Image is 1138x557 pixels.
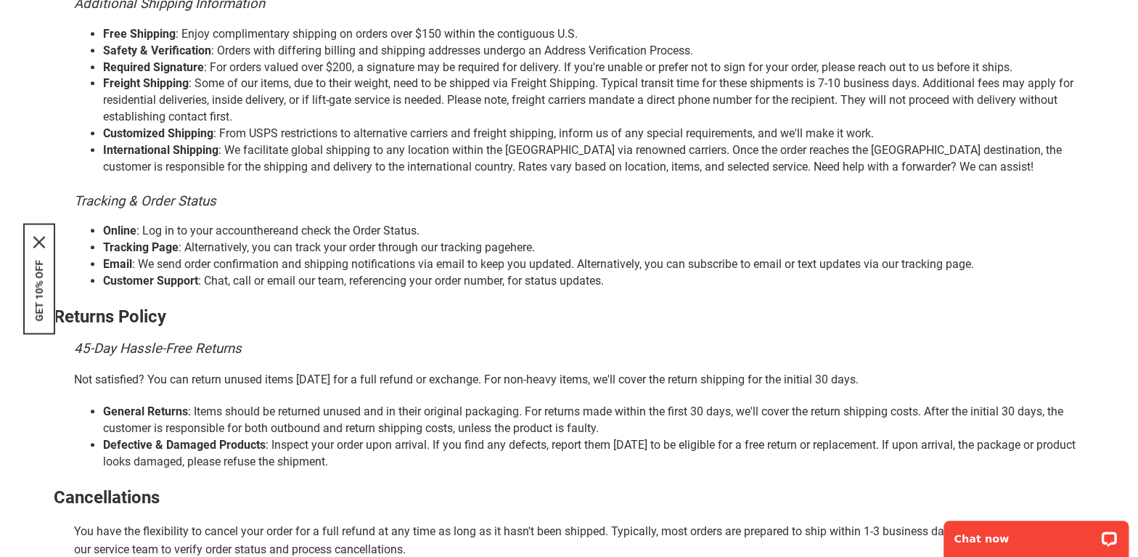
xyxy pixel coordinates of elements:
iframe: LiveChat chat widget [934,511,1138,557]
li: : Enjoy complimentary shipping on orders over $150 within the contiguous U.S. [103,26,1084,43]
a: here [257,224,279,237]
b: Defective & Damaged Products [103,438,266,452]
li: : From USPS restrictions to alternative carriers and freight shipping, inform us of any special r... [103,126,1084,142]
button: GET 10% OFF [33,259,45,321]
li: : Chat, call or email our team, referencing your order number, for status updates. [103,273,1084,290]
b: Safety & Verification [103,44,211,57]
b: Required Signature [103,60,204,74]
li: : For orders valued over $200, a signature may be required for delivery. If you're unable or pref... [103,60,1084,76]
p: Not satisfied? You can return unused items [DATE] for a full refund or exchange. For non-heavy it... [74,370,1084,389]
li: : Some of our items, due to their weight, need to be shipped via Freight Shipping. Typical transi... [103,76,1084,126]
h2: Returns Policy [54,307,1084,326]
h3: 45-Day Hassle-Free Returns [74,341,1084,357]
li: : Log in to your account and check the Order Status. [103,223,1084,240]
li: : Orders with differing billing and shipping addresses undergo an Address Verification Process. [103,43,1084,60]
li: : Items should be returned unused and in their original packaging. For returns made within the fi... [103,404,1084,437]
b: International Shipping [103,143,218,157]
li: : We facilitate global shipping to any location within the [GEOGRAPHIC_DATA] via renowned carrier... [103,142,1084,176]
b: Online [103,224,136,237]
li: : We send order confirmation and shipping notifications via email to keep you updated. Alternativ... [103,256,1084,273]
b: Free Shipping [103,27,176,41]
h3: Tracking & Order Status [74,194,1084,209]
b: Tracking Page [103,240,179,254]
b: Email [103,257,132,271]
b: Customized Shipping [103,126,213,140]
a: here. [510,240,535,254]
h2: Cancellations [54,488,1084,507]
button: Close [33,236,45,248]
b: Customer Support [103,274,198,288]
li: : Alternatively, you can track your order through our tracking page [103,240,1084,256]
b: General Returns [103,404,188,418]
li: : Inspect your order upon arrival. If you find any defects, report them [DATE] to be eligible for... [103,437,1084,471]
svg: close icon [33,236,45,248]
b: Freight Shipping [103,76,189,90]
